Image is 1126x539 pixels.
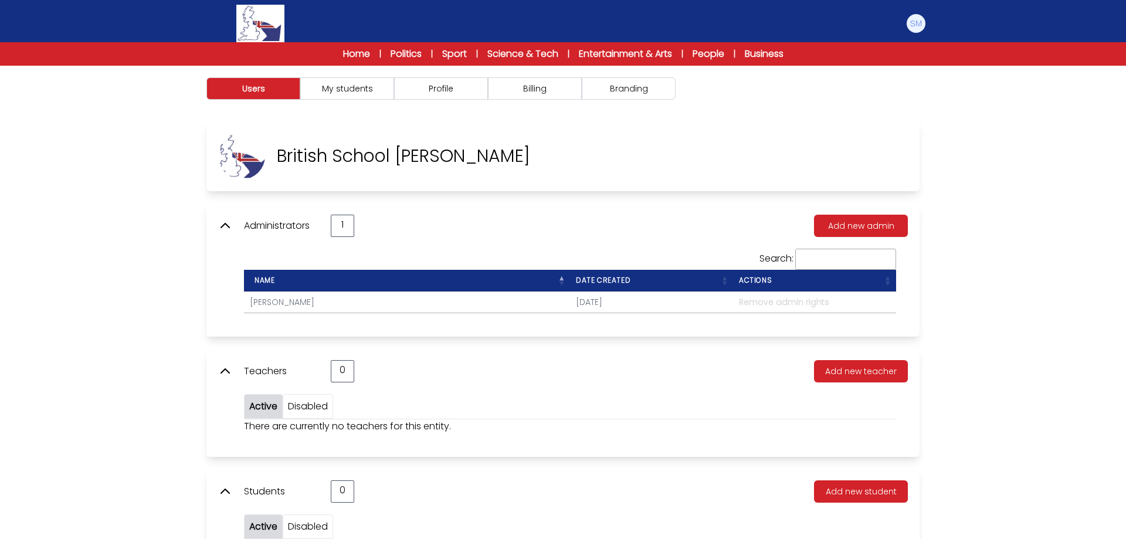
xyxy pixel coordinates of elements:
span: | [431,48,433,60]
span: | [379,48,381,60]
button: Add new student [814,480,908,503]
div: 1 [331,215,354,237]
span: | [476,48,478,60]
th: Actions : activate to sort column ascending [733,270,896,291]
a: Disabled [288,520,328,533]
button: Billing [488,77,582,100]
a: Home [343,47,370,61]
div: 0 [331,360,354,382]
th: Name : activate to sort column descending [244,270,570,291]
a: Sport [442,47,467,61]
p: Administrators [244,219,319,233]
a: Disabled [288,399,328,413]
button: My students [300,77,394,100]
th: Date created : activate to sort column ascending [570,270,733,291]
span: Remove admin rights [739,296,829,308]
label: Search: [759,252,896,265]
button: Profile [394,77,488,100]
a: Add new teacher [805,364,908,378]
span: | [681,48,683,60]
p: Teachers [244,364,319,378]
a: Politics [391,47,422,61]
p: British School [PERSON_NAME] [277,145,530,167]
div: 0 [331,480,354,503]
button: Add new admin [814,215,908,237]
td: [PERSON_NAME] [244,291,570,313]
a: Add new student [805,484,908,498]
img: Logo [236,5,284,42]
a: Active [249,520,277,533]
input: Search: [795,249,896,270]
span: | [734,48,735,60]
a: People [693,47,724,61]
a: Business [745,47,784,61]
img: DhK1ml2E4IXqvPXC3xxrK9jv65Zrl2SzX5ACT2WI.jpg [218,133,265,179]
a: Add new admin [805,219,908,232]
button: Users [206,77,300,100]
button: Add new teacher [814,360,908,382]
p: There are currently no teachers for this entity. [244,419,896,433]
span: Name [250,275,274,285]
a: Science & Tech [487,47,558,61]
td: [DATE] [570,291,733,313]
img: Stefania Modica [907,14,925,33]
span: | [568,48,569,60]
a: Active [249,399,277,413]
button: Branding [582,77,676,100]
a: Entertainment & Arts [579,47,672,61]
a: Logo [199,5,321,42]
p: Students [244,484,319,499]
